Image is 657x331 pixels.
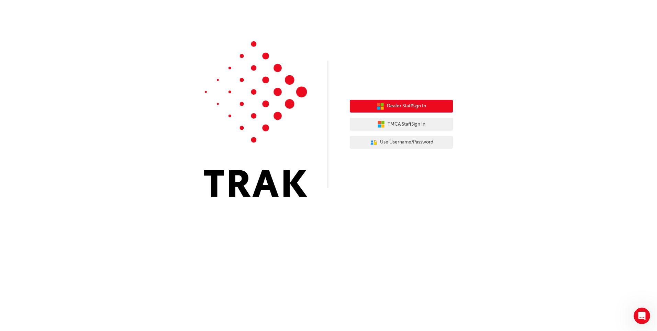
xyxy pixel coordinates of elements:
[634,308,650,324] iframe: Intercom live chat
[387,102,426,110] span: Dealer Staff Sign In
[350,100,453,113] button: Dealer StaffSign In
[388,120,425,128] span: TMCA Staff Sign In
[350,136,453,149] button: Use Username/Password
[350,118,453,131] button: TMCA StaffSign In
[380,138,433,146] span: Use Username/Password
[204,41,307,197] img: Trak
